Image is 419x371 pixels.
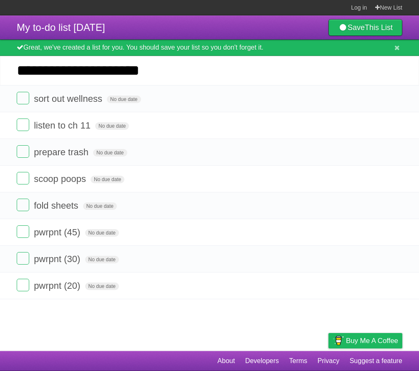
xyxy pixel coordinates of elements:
[350,353,402,369] a: Suggest a feature
[328,19,402,36] a: SaveThis List
[34,147,91,157] span: prepare trash
[17,252,29,265] label: Done
[289,353,308,369] a: Terms
[34,174,88,184] span: scoop poops
[34,200,80,211] span: fold sheets
[365,23,393,32] b: This List
[17,279,29,291] label: Done
[328,333,402,348] a: Buy me a coffee
[34,227,82,237] span: pwrpnt (45)
[34,93,104,104] span: sort out wellness
[217,353,235,369] a: About
[17,22,105,33] span: My to-do list [DATE]
[83,202,117,210] span: No due date
[85,229,119,237] span: No due date
[34,120,93,131] span: listen to ch 11
[333,333,344,348] img: Buy me a coffee
[17,199,29,211] label: Done
[17,119,29,131] label: Done
[85,283,119,290] span: No due date
[107,96,141,103] span: No due date
[91,176,124,183] span: No due date
[346,333,398,348] span: Buy me a coffee
[17,172,29,184] label: Done
[95,122,129,130] span: No due date
[17,92,29,104] label: Done
[34,280,82,291] span: pwrpnt (20)
[318,353,339,369] a: Privacy
[17,145,29,158] label: Done
[93,149,127,156] span: No due date
[245,353,279,369] a: Developers
[34,254,82,264] span: pwrpnt (30)
[85,256,119,263] span: No due date
[17,225,29,238] label: Done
